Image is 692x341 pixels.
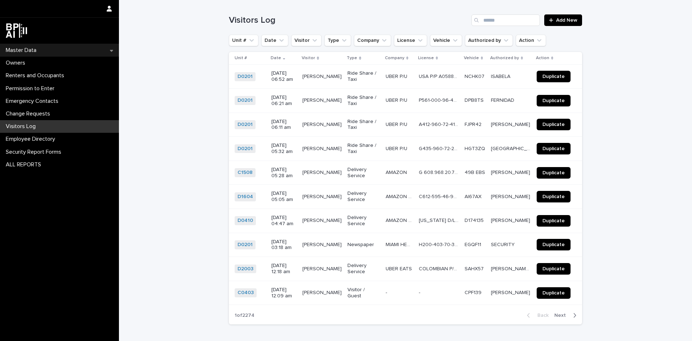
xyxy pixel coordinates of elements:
p: Delivery Service [347,215,380,227]
p: [DATE] 04:47 am [271,215,297,227]
p: Unit # [235,54,247,62]
span: Duplicate [542,122,565,127]
p: [DATE] 06:52 am [271,70,297,83]
button: Authorized by [465,35,513,46]
p: AMAZON FLEX [386,216,414,224]
p: ANDRES PINERO [302,96,343,104]
button: Vehicle [430,35,462,46]
a: Duplicate [537,143,571,154]
p: AYDEL CASANAS [302,192,343,200]
a: Duplicate [537,71,571,82]
p: C612-595-46-900-0 [419,192,460,200]
p: Visitors Log [3,123,41,130]
a: D0410 [238,218,253,224]
button: Date [261,35,288,46]
button: Visitor [291,35,321,46]
p: Visitor / Guest [347,287,380,299]
p: [DATE] 12:09 am [271,287,297,299]
span: Duplicate [542,218,565,223]
tr: C1508 [DATE] 05:28 am[PERSON_NAME][PERSON_NAME] Delivery ServiceAMAZONAMAZON G 608.968.20.700.0G ... [229,161,582,185]
p: CPF139 [465,288,483,296]
p: UBER P/U [386,96,409,104]
span: Duplicate [542,74,565,79]
p: [DATE] 12:18 am [271,263,297,275]
p: G435-960-72-220-0 [419,144,460,152]
span: Duplicate [542,146,565,151]
p: HGT3ZQ [465,144,487,152]
p: Security Report Forms [3,149,67,156]
p: LEONARDO HERNANDEZ [302,288,343,296]
a: C0403 [238,290,254,296]
p: 49B EBS [465,168,487,176]
p: 1 of 2274 [229,307,260,324]
p: ISABELA [491,72,512,80]
span: Duplicate [542,290,565,296]
p: COLOMBIAN P/P BC933245 [419,265,460,272]
p: G 608.968.20.700.0 [419,168,460,176]
p: [PERSON_NAME] [302,240,343,248]
p: - [386,288,389,296]
p: [PERSON_NAME] [302,120,343,128]
p: Type [347,54,357,62]
p: UBER P/U [386,144,409,152]
tr: C0403 [DATE] 12:09 am[PERSON_NAME][PERSON_NAME] Visitor / Guest-- -- CPF139CPF139 [PERSON_NAME][P... [229,281,582,305]
button: Type [324,35,351,46]
p: Action [536,54,549,62]
p: Ride Share / Taxi [347,143,380,155]
span: Duplicate [542,266,565,271]
span: Next [554,313,570,318]
p: AMAZON FLEX [386,192,414,200]
span: Add New [556,18,577,23]
p: License [418,54,434,62]
a: Duplicate [537,119,571,130]
p: [PERSON_NAME] [302,168,343,176]
p: [PERSON_NAME] [491,120,532,128]
p: AI67AX [465,192,483,200]
p: Ride Share / Taxi [347,119,380,131]
p: Renters and Occupants [3,72,70,79]
tr: D0201 [DATE] 03:18 am[PERSON_NAME][PERSON_NAME] NewspaperMIAMI HERALDMIAMI HERALD H200-403-70-389... [229,233,582,257]
p: D174135 [465,216,485,224]
p: EGQF11 [465,240,483,248]
p: [GEOGRAPHIC_DATA] [491,144,532,152]
p: Authorized by [490,54,519,62]
span: Duplicate [542,194,565,199]
p: Vehicle [464,54,479,62]
button: Next [551,312,582,319]
p: [DATE] 05:05 am [271,191,297,203]
p: Ride Share / Taxi [347,70,380,83]
p: UBER EATS [386,265,413,272]
p: Delivery Service [347,191,380,203]
p: AMAZON [386,168,408,176]
p: MIAMI HERALD [386,240,414,248]
input: Search [471,14,540,26]
tr: D0201 [DATE] 06:52 am[PERSON_NAME][PERSON_NAME] Ride Share / TaxiUBER P/UUBER P/U USA P/P A058841... [229,65,582,89]
img: dwgmcNfxSF6WIOOXiGgu [6,23,27,38]
p: Date [271,54,281,62]
p: Hector Eduardo Leon Rivera [491,265,532,272]
p: Company [385,54,404,62]
p: Delivery Service [347,263,380,275]
p: JONATHAN TAPIA [302,216,343,224]
p: Permission to Enter [3,85,60,92]
p: Leilany Rodriguez [491,288,532,296]
p: USA P/P A05884139 [419,72,460,80]
p: Delivery Service [347,167,380,179]
p: Ride Share / Taxi [347,95,380,107]
p: Master Data [3,47,42,54]
p: A412-960-72-411-0 [419,120,460,128]
p: YOVANIS GALDEANO [302,144,343,152]
p: [DATE] 05:32 am [271,143,297,155]
tr: D0201 [DATE] 06:11 am[PERSON_NAME][PERSON_NAME] Ride Share / TaxiUBER P/UUBER P/U A412-960-72-411... [229,113,582,137]
tr: D2003 [DATE] 12:18 am[PERSON_NAME][PERSON_NAME] Delivery ServiceUBER EATSUBER EATS COLOMBIAN P/P ... [229,257,582,281]
p: Martin De Ferrari [491,216,532,224]
p: UBER P/U [386,72,409,80]
button: Unit # [229,35,258,46]
tr: D0410 [DATE] 04:47 am[PERSON_NAME][PERSON_NAME] Delivery ServiceAMAZON FLEXAMAZON FLEX [US_STATE]... [229,209,582,233]
p: MARYLAND D/L MD10275416278 [419,216,460,224]
tr: D0201 [DATE] 05:32 am[PERSON_NAME][PERSON_NAME] Ride Share / TaxiUBER P/UUBER P/U G435-960-72-220... [229,137,582,161]
a: Duplicate [537,287,571,299]
p: Employee Directory [3,136,61,143]
button: Action [516,35,546,46]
